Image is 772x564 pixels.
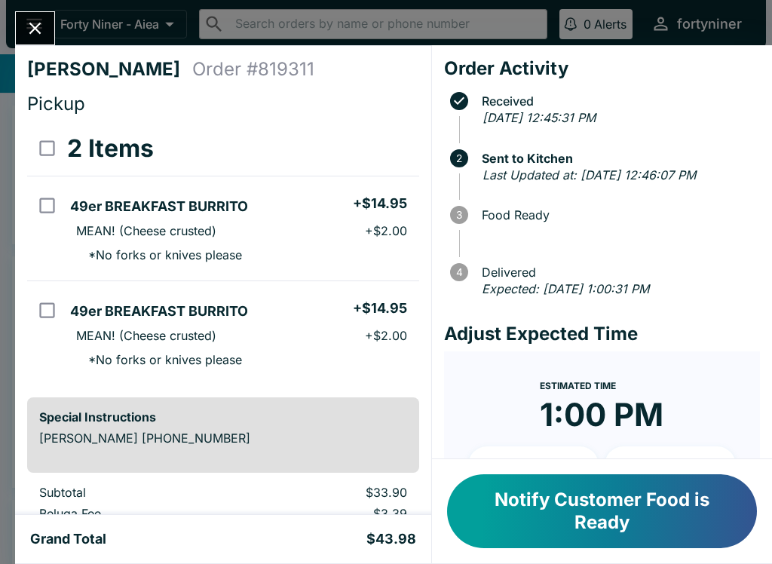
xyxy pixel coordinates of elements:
[540,380,616,391] span: Estimated Time
[482,281,649,296] em: Expected: [DATE] 1:00:31 PM
[76,223,216,238] p: MEAN! (Cheese crusted)
[444,57,760,80] h4: Order Activity
[39,485,234,500] p: Subtotal
[474,152,760,165] span: Sent to Kitchen
[259,485,406,500] p: $33.90
[482,110,596,125] em: [DATE] 12:45:31 PM
[39,431,407,446] p: [PERSON_NAME] [PHONE_NUMBER]
[456,209,462,221] text: 3
[447,474,757,548] button: Notify Customer Food is Ready
[605,446,736,484] button: + 20
[192,58,314,81] h4: Order # 819311
[16,12,54,44] button: Close
[353,195,407,213] h5: + $14.95
[540,395,663,434] time: 1:00 PM
[474,94,760,108] span: Received
[30,530,106,548] h5: Grand Total
[474,265,760,279] span: Delivered
[468,446,599,484] button: + 10
[455,266,462,278] text: 4
[76,352,242,367] p: * No forks or knives please
[365,328,407,343] p: + $2.00
[474,208,760,222] span: Food Ready
[27,121,419,385] table: orders table
[39,409,407,425] h6: Special Instructions
[27,58,192,81] h4: [PERSON_NAME]
[366,530,416,548] h5: $43.98
[76,328,216,343] p: MEAN! (Cheese crusted)
[444,323,760,345] h4: Adjust Expected Time
[482,167,696,182] em: Last Updated at: [DATE] 12:46:07 PM
[27,93,85,115] span: Pickup
[70,302,248,320] h5: 49er BREAKFAST BURRITO
[456,152,462,164] text: 2
[67,133,154,164] h3: 2 Items
[76,247,242,262] p: * No forks or knives please
[365,223,407,238] p: + $2.00
[70,198,248,216] h5: 49er BREAKFAST BURRITO
[259,506,406,521] p: $3.39
[353,299,407,317] h5: + $14.95
[39,506,234,521] p: Beluga Fee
